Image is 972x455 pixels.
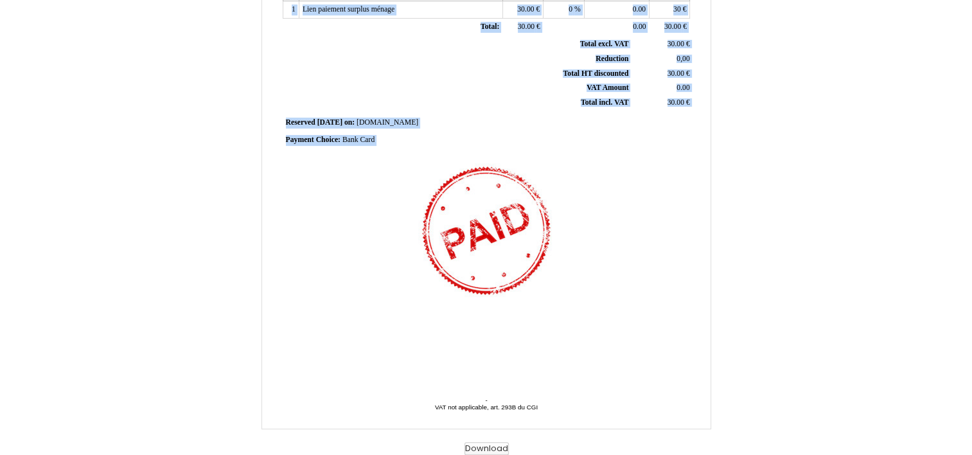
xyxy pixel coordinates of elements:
[631,96,692,111] td: €
[485,397,487,404] span: -
[667,40,684,48] span: 30.00
[543,1,584,19] td: %
[673,5,681,13] span: 30
[342,136,375,144] span: Bank Card
[631,66,692,81] td: €
[283,1,299,19] td: 1
[649,19,690,37] td: €
[581,98,629,107] span: Total incl. VAT
[633,5,646,13] span: 0.00
[357,118,418,127] span: [DOMAIN_NAME]
[580,40,629,48] span: Total excl. VAT
[517,5,534,13] span: 30.00
[303,5,394,13] span: Lien paiement surplus ménage
[569,5,572,13] span: 0
[518,22,535,31] span: 30.00
[286,136,340,144] span: Payment Choice:
[676,55,689,63] span: 0,00
[563,69,628,78] span: Total HT discounted
[667,98,684,107] span: 30.00
[344,118,355,127] span: on:
[631,37,692,51] td: €
[664,22,681,31] span: 30.00
[502,1,543,19] td: €
[587,84,628,92] span: VAT Amount
[596,55,628,63] span: Reduction
[676,84,689,92] span: 0.00
[286,118,315,127] span: Reserved
[502,19,543,37] td: €
[667,69,684,78] span: 30.00
[649,1,690,19] td: €
[481,22,499,31] span: Total:
[633,22,646,31] span: 0.00
[435,404,538,411] span: VAT not applicable, art. 293B du CGI
[317,118,342,127] span: [DATE]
